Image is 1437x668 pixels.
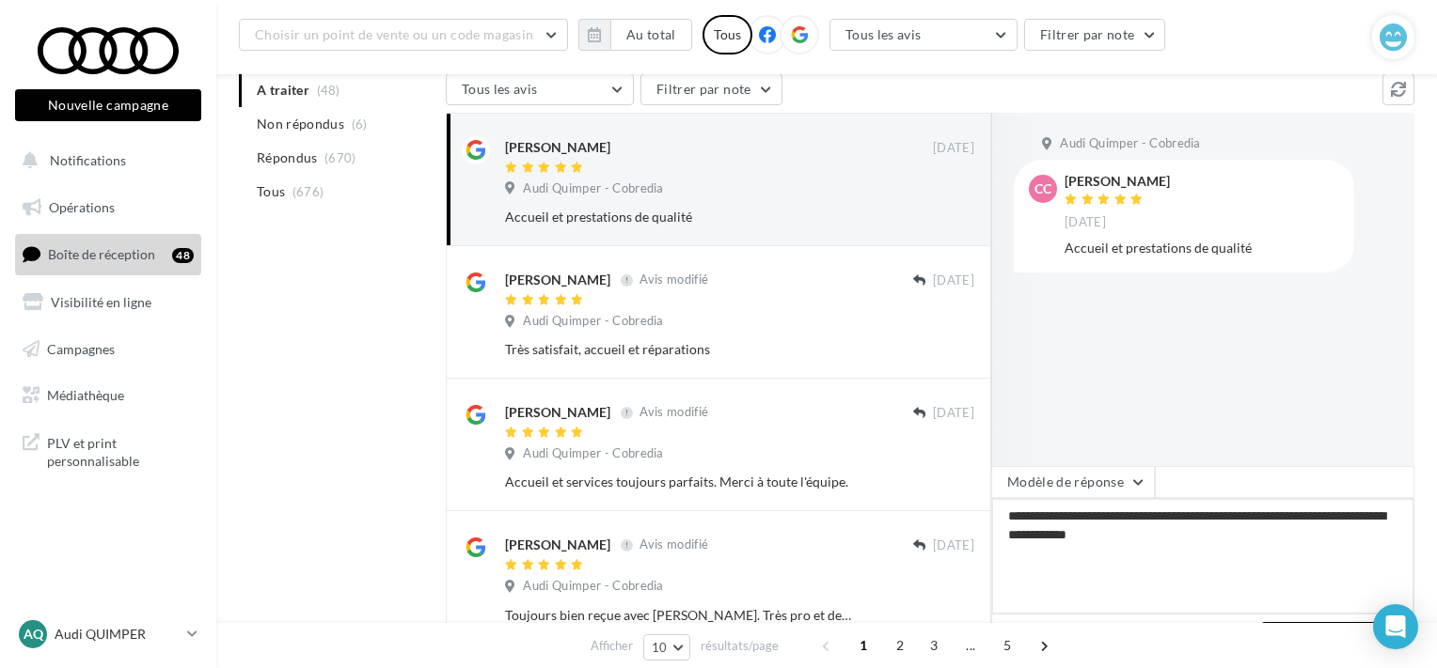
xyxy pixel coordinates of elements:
[1065,214,1106,231] span: [DATE]
[919,630,949,660] span: 3
[50,152,126,168] span: Notifications
[933,140,974,157] span: [DATE]
[523,180,663,197] span: Audi Quimper - Cobredia
[11,234,205,274] a: Boîte de réception48
[885,630,915,660] span: 2
[523,445,663,462] span: Audi Quimper - Cobredia
[933,272,974,289] span: [DATE]
[992,630,1022,660] span: 5
[11,376,205,415] a: Médiathèque
[505,208,852,226] div: Accueil et prestations de qualité
[640,405,708,420] span: Avis modifié
[1065,175,1170,188] div: [PERSON_NAME]
[239,19,568,51] button: Choisir un point de vente ou un code magasin
[610,19,692,51] button: Au total
[701,637,779,655] span: résultats/page
[11,423,205,478] a: PLV et print personnalisable
[446,73,634,105] button: Tous les avis
[643,634,691,660] button: 10
[505,473,852,491] div: Accueil et services toujours parfaits. Merci à toute l'équipe.
[49,199,115,215] span: Opérations
[172,248,194,263] div: 48
[991,466,1155,498] button: Modèle de réponse
[955,630,986,660] span: ...
[505,340,852,359] div: Très satisfait, accueil et réparations
[11,283,205,322] a: Visibilité en ligne
[15,89,201,121] button: Nouvelle campagne
[640,272,708,287] span: Avis modifié
[523,578,663,595] span: Audi Quimper - Cobredia
[1065,239,1339,257] div: Accueil et prestations de qualité
[1034,179,1051,198] span: CC
[1024,19,1166,51] button: Filtrer par note
[703,15,752,54] div: Tous
[55,625,180,644] p: Audi QUIMPER
[292,184,324,199] span: (676)
[933,537,974,554] span: [DATE]
[257,182,285,201] span: Tous
[505,403,610,422] div: [PERSON_NAME]
[933,405,974,422] span: [DATE]
[652,640,668,655] span: 10
[352,117,368,132] span: (6)
[505,536,610,554] div: [PERSON_NAME]
[845,26,922,42] span: Tous les avis
[591,637,633,655] span: Afficher
[523,313,663,330] span: Audi Quimper - Cobredia
[15,616,201,652] a: AQ Audi QUIMPER
[1060,135,1200,152] span: Audi Quimper - Cobredia
[1373,604,1418,649] div: Open Intercom Messenger
[462,81,538,97] span: Tous les avis
[11,141,197,180] button: Notifications
[47,340,115,356] span: Campagnes
[255,26,533,42] span: Choisir un point de vente ou un code magasin
[24,625,43,644] span: AQ
[11,188,205,227] a: Opérations
[578,19,692,51] button: Au total
[11,330,205,369] a: Campagnes
[829,19,1018,51] button: Tous les avis
[324,150,356,165] span: (670)
[47,430,194,471] span: PLV et print personnalisable
[848,630,878,660] span: 1
[51,294,151,310] span: Visibilité en ligne
[257,115,344,133] span: Non répondus
[48,246,155,262] span: Boîte de réception
[505,138,610,157] div: [PERSON_NAME]
[505,606,852,625] div: Toujours bien reçue avec [PERSON_NAME]. Très pro et de bons conseils et surtout ne pousse pas à l...
[47,387,124,403] span: Médiathèque
[257,148,318,167] span: Répondus
[505,271,610,289] div: [PERSON_NAME]
[640,73,782,105] button: Filtrer par note
[640,537,708,552] span: Avis modifié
